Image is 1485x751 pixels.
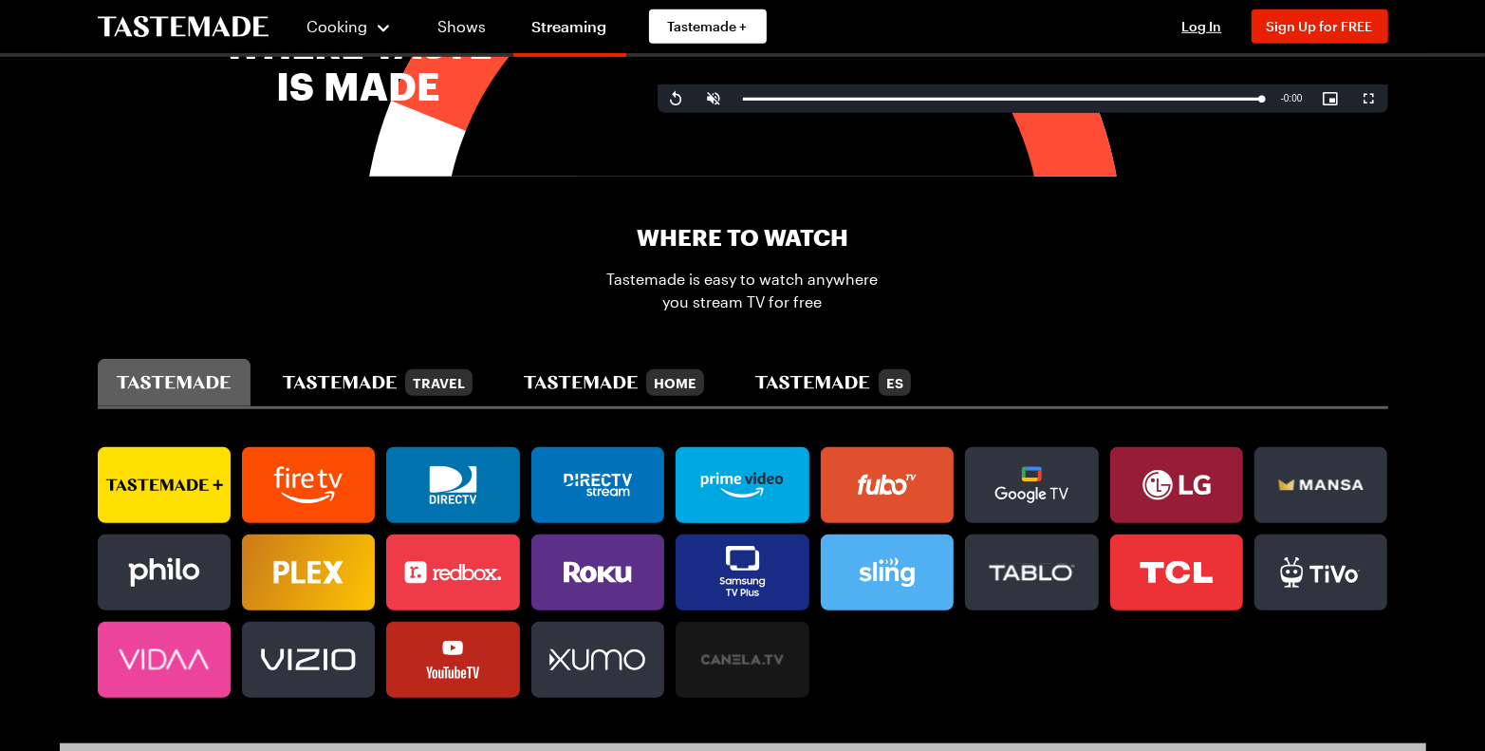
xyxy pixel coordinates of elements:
span: Cooking [306,17,367,35]
button: Picture-in-Picture [1312,84,1350,113]
div: Travel [405,369,473,396]
h2: Where To Watch [637,222,848,253]
span: Where Taste Is Made [98,24,620,107]
div: Progress Bar [743,98,1262,101]
span: Tastemade is easy to watch anywhere you stream TV for free [606,268,880,313]
a: Streaming [513,4,626,57]
button: Cooking [306,4,393,49]
button: tastemade home [505,359,723,406]
button: Log In [1164,17,1240,36]
button: Unmute [696,84,733,113]
button: Replay [658,84,696,113]
span: Log In [1182,18,1222,34]
div: ES [879,369,911,396]
a: Tastemade + [649,9,767,44]
button: tastemade travel [264,359,492,406]
button: Sign Up for FREE [1252,9,1388,44]
button: Fullscreen [1350,84,1388,113]
span: Tastemade + [668,17,748,36]
span: 0:00 [1284,93,1302,103]
button: tastemade en español [736,359,929,406]
a: To Tastemade Home Page [98,16,269,38]
div: Home [646,369,704,396]
button: tastemade [98,359,251,406]
span: - [1281,93,1284,103]
span: Sign Up for FREE [1267,18,1373,34]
